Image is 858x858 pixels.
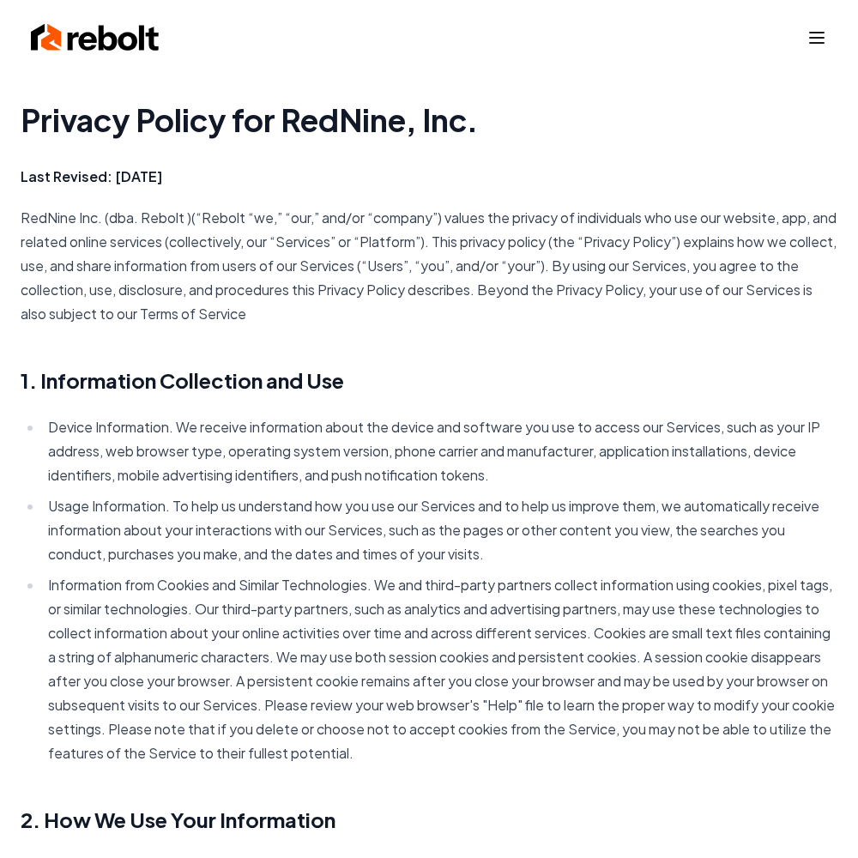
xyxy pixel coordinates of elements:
[43,415,837,487] li: Device Information. We receive information about the device and software you use to access our Se...
[31,21,160,55] img: Rebolt Logo
[21,167,162,185] strong: Last Revised: [DATE]
[807,27,827,48] button: Toggle mobile menu
[21,103,837,137] h1: Privacy Policy for RedNine, Inc.
[21,807,837,834] h2: 2. How We Use Your Information
[43,573,837,765] li: Information from Cookies and Similar Technologies. We and third-party partners collect informatio...
[21,206,837,326] p: RedNine Inc. (dba. Rebolt )(“Rebolt “we,” “our,” and/or “company”) values the privacy of individu...
[21,367,837,395] h2: 1. Information Collection and Use
[43,494,837,566] li: Usage Information. To help us understand how you use our Services and to help us improve them, we...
